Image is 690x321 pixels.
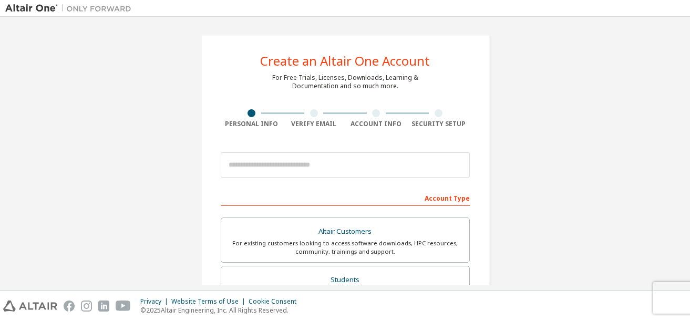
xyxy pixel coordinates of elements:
img: facebook.svg [64,301,75,312]
div: Personal Info [221,120,283,128]
img: instagram.svg [81,301,92,312]
img: Altair One [5,3,137,14]
img: linkedin.svg [98,301,109,312]
div: Security Setup [407,120,470,128]
div: Verify Email [283,120,345,128]
div: Students [228,273,463,287]
img: youtube.svg [116,301,131,312]
p: © 2025 Altair Engineering, Inc. All Rights Reserved. [140,306,303,315]
div: For Free Trials, Licenses, Downloads, Learning & Documentation and so much more. [272,74,418,90]
div: Account Info [345,120,408,128]
div: Website Terms of Use [171,297,249,306]
div: Cookie Consent [249,297,303,306]
div: For existing customers looking to access software downloads, HPC resources, community, trainings ... [228,239,463,256]
div: Account Type [221,189,470,206]
div: Privacy [140,297,171,306]
img: altair_logo.svg [3,301,57,312]
div: Create an Altair One Account [260,55,430,67]
div: Altair Customers [228,224,463,239]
